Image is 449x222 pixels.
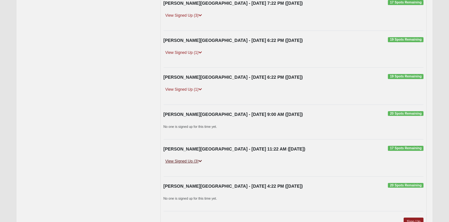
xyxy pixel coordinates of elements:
[164,112,303,117] strong: [PERSON_NAME][GEOGRAPHIC_DATA] - [DATE] 9:00 AM ([DATE])
[164,184,303,189] strong: [PERSON_NAME][GEOGRAPHIC_DATA] - [DATE] 4:22 PM ([DATE])
[388,146,423,151] span: 17 Spots Remaining
[164,125,217,128] small: No one is signed up for this time yet.
[388,111,423,116] span: 20 Spots Remaining
[164,1,303,6] strong: [PERSON_NAME][GEOGRAPHIC_DATA] - [DATE] 7:22 PM ([DATE])
[388,74,423,79] span: 19 Spots Remaining
[164,196,217,200] small: No one is signed up for this time yet.
[164,146,305,151] strong: [PERSON_NAME][GEOGRAPHIC_DATA] - [DATE] 11:22 AM ([DATE])
[164,12,204,19] a: View Signed Up (3)
[164,75,303,80] strong: [PERSON_NAME][GEOGRAPHIC_DATA] - [DATE] 6:22 PM ([DATE])
[388,37,423,42] span: 19 Spots Remaining
[164,49,204,56] a: View Signed Up (1)
[164,38,303,43] strong: [PERSON_NAME][GEOGRAPHIC_DATA] - [DATE] 6:22 PM ([DATE])
[164,86,204,93] a: View Signed Up (1)
[164,158,204,165] a: View Signed Up (3)
[388,183,423,188] span: 20 Spots Remaining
